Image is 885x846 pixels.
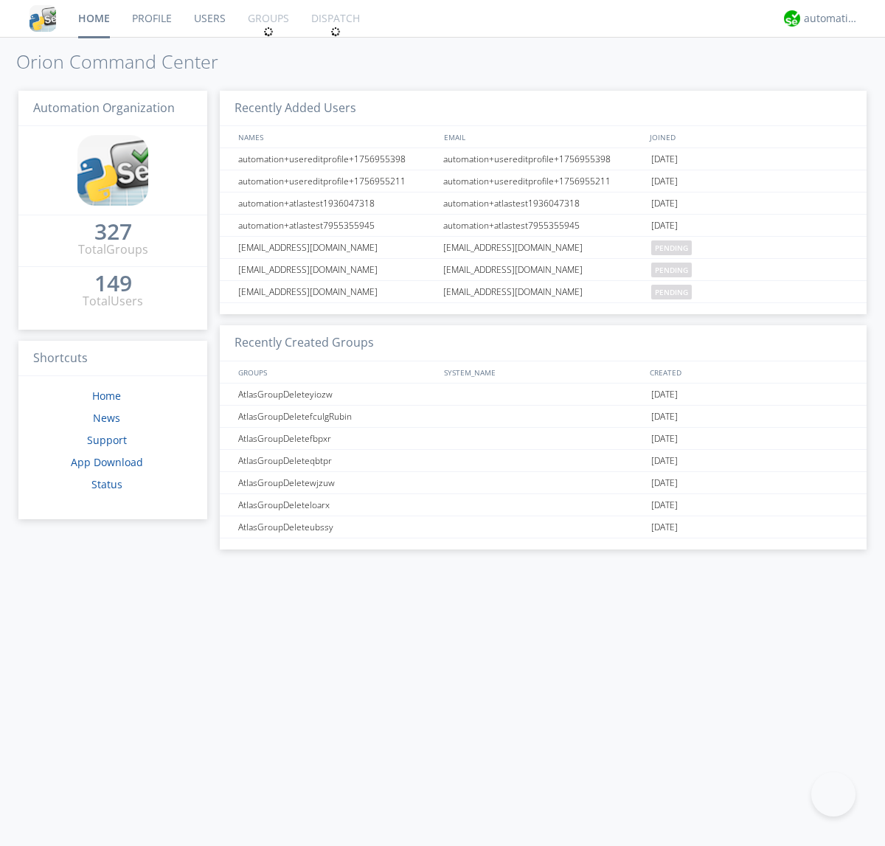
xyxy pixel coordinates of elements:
[94,276,132,293] a: 149
[29,5,56,32] img: cddb5a64eb264b2086981ab96f4c1ba7
[220,450,867,472] a: AtlasGroupDeleteqbtpr[DATE]
[651,285,692,299] span: pending
[235,361,437,383] div: GROUPS
[235,494,439,516] div: AtlasGroupDeleteloarx
[220,494,867,516] a: AtlasGroupDeleteloarx[DATE]
[646,126,853,148] div: JOINED
[235,428,439,449] div: AtlasGroupDeletefbpxr
[235,384,439,405] div: AtlasGroupDeleteyiozw
[440,281,648,302] div: [EMAIL_ADDRESS][DOMAIN_NAME]
[235,170,439,192] div: automation+usereditprofile+1756955211
[235,406,439,427] div: AtlasGroupDeletefculgRubin
[784,10,800,27] img: d2d01cd9b4174d08988066c6d424eccd
[235,450,439,471] div: AtlasGroupDeleteqbtpr
[440,215,648,236] div: automation+atlastest7955355945
[440,237,648,258] div: [EMAIL_ADDRESS][DOMAIN_NAME]
[651,516,678,538] span: [DATE]
[33,100,175,116] span: Automation Organization
[71,455,143,469] a: App Download
[220,193,867,215] a: automation+atlastest1936047318automation+atlastest1936047318[DATE]
[92,389,121,403] a: Home
[440,259,648,280] div: [EMAIL_ADDRESS][DOMAIN_NAME]
[440,148,648,170] div: automation+usereditprofile+1756955398
[87,433,127,447] a: Support
[811,772,855,816] iframe: Toggle Customer Support
[220,281,867,303] a: [EMAIL_ADDRESS][DOMAIN_NAME][EMAIL_ADDRESS][DOMAIN_NAME]pending
[651,494,678,516] span: [DATE]
[651,450,678,472] span: [DATE]
[651,406,678,428] span: [DATE]
[651,148,678,170] span: [DATE]
[77,135,148,206] img: cddb5a64eb264b2086981ab96f4c1ba7
[220,91,867,127] h3: Recently Added Users
[220,384,867,406] a: AtlasGroupDeleteyiozw[DATE]
[93,411,120,425] a: News
[235,259,439,280] div: [EMAIL_ADDRESS][DOMAIN_NAME]
[235,126,437,148] div: NAMES
[78,241,148,258] div: Total Groups
[235,148,439,170] div: automation+usereditprofile+1756955398
[220,215,867,237] a: automation+atlastest7955355945automation+atlastest7955355945[DATE]
[651,215,678,237] span: [DATE]
[651,263,692,277] span: pending
[651,240,692,255] span: pending
[235,281,439,302] div: [EMAIL_ADDRESS][DOMAIN_NAME]
[220,170,867,193] a: automation+usereditprofile+1756955211automation+usereditprofile+1756955211[DATE]
[651,170,678,193] span: [DATE]
[18,341,207,377] h3: Shortcuts
[220,259,867,281] a: [EMAIL_ADDRESS][DOMAIN_NAME][EMAIL_ADDRESS][DOMAIN_NAME]pending
[440,170,648,192] div: automation+usereditprofile+1756955211
[263,27,274,37] img: spin.svg
[220,428,867,450] a: AtlasGroupDeletefbpxr[DATE]
[651,384,678,406] span: [DATE]
[235,472,439,493] div: AtlasGroupDeletewjzuw
[804,11,859,26] div: automation+atlas
[440,126,646,148] div: EMAIL
[220,406,867,428] a: AtlasGroupDeletefculgRubin[DATE]
[651,428,678,450] span: [DATE]
[440,361,646,383] div: SYSTEM_NAME
[440,193,648,214] div: automation+atlastest1936047318
[220,237,867,259] a: [EMAIL_ADDRESS][DOMAIN_NAME][EMAIL_ADDRESS][DOMAIN_NAME]pending
[646,361,853,383] div: CREATED
[651,472,678,494] span: [DATE]
[220,472,867,494] a: AtlasGroupDeletewjzuw[DATE]
[94,224,132,239] div: 327
[235,193,439,214] div: automation+atlastest1936047318
[220,148,867,170] a: automation+usereditprofile+1756955398automation+usereditprofile+1756955398[DATE]
[235,237,439,258] div: [EMAIL_ADDRESS][DOMAIN_NAME]
[83,293,143,310] div: Total Users
[91,477,122,491] a: Status
[220,516,867,538] a: AtlasGroupDeleteubssy[DATE]
[235,215,439,236] div: automation+atlastest7955355945
[330,27,341,37] img: spin.svg
[94,224,132,241] a: 327
[220,325,867,361] h3: Recently Created Groups
[94,276,132,291] div: 149
[651,193,678,215] span: [DATE]
[235,516,439,538] div: AtlasGroupDeleteubssy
